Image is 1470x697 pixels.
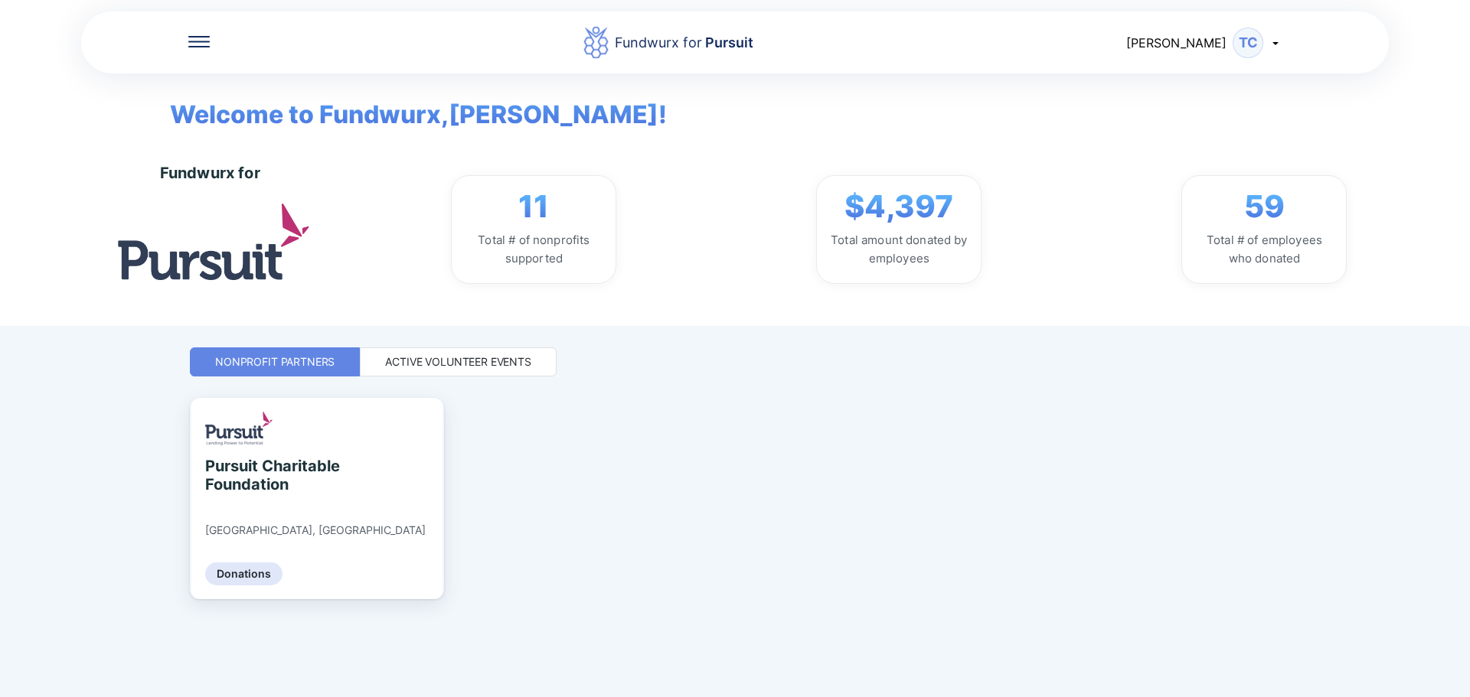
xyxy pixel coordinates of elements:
[215,354,335,370] div: Nonprofit Partners
[702,34,753,50] span: Pursuit
[518,188,549,225] span: 11
[615,32,753,54] div: Fundwurx for
[205,457,345,493] div: Pursuit Charitable Foundation
[1194,231,1334,268] div: Total # of employees who donated
[844,188,953,225] span: $4,397
[147,73,667,133] span: Welcome to Fundwurx, [PERSON_NAME] !
[385,354,531,370] div: Active Volunteer Events
[1244,188,1285,225] span: 59
[1233,28,1263,58] div: TC
[829,231,969,268] div: Total amount donated by employees
[464,231,603,268] div: Total # of nonprofits supported
[205,562,283,585] div: Donations
[1126,35,1227,50] span: [PERSON_NAME]
[118,204,309,279] img: logo.jpg
[205,523,426,537] div: [GEOGRAPHIC_DATA], [GEOGRAPHIC_DATA]
[160,164,260,182] div: Fundwurx for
